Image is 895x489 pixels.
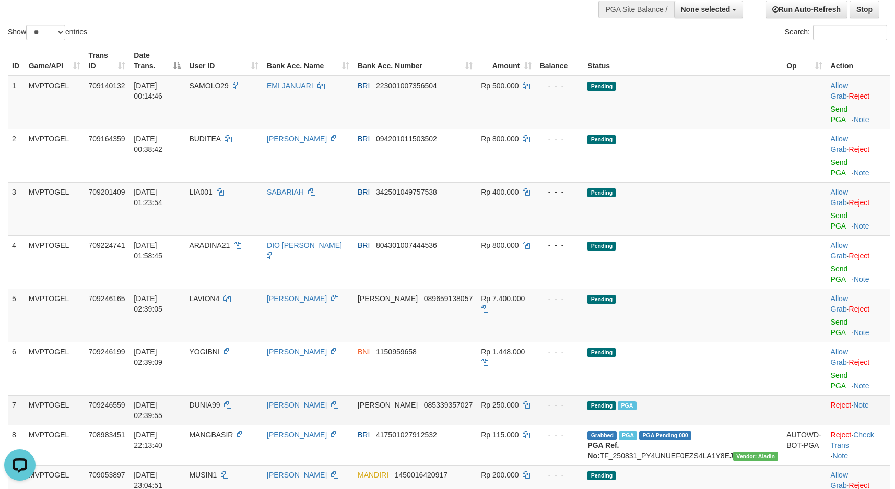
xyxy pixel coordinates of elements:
span: Pending [587,295,616,304]
th: Date Trans.: activate to sort column descending [129,46,185,76]
span: BRI [358,135,370,143]
a: Note [832,451,848,460]
span: Pending [587,471,616,480]
th: ID [8,46,25,76]
a: SABARIAH [267,188,304,196]
a: Reject [831,401,852,409]
span: SAMOLO29 [189,81,228,90]
td: 4 [8,235,25,289]
span: [DATE] 00:38:42 [134,135,162,153]
span: · [831,135,849,153]
span: Copy 1150959658 to clipboard [376,348,417,356]
a: Reject [849,358,870,366]
span: · [831,348,849,366]
a: Allow Grab [831,294,848,313]
a: Send PGA [831,318,848,337]
span: Rp 7.400.000 [481,294,525,303]
b: PGA Ref. No: [587,441,619,460]
span: Copy 094201011503502 to clipboard [376,135,437,143]
span: LAVION4 [189,294,219,303]
span: [PERSON_NAME] [358,294,418,303]
span: Pending [587,348,616,357]
span: BRI [358,241,370,249]
span: Pending [587,401,616,410]
span: MANGBASIR [189,431,233,439]
span: [DATE] 02:39:09 [134,348,162,366]
a: [PERSON_NAME] [267,348,327,356]
a: [PERSON_NAME] [267,294,327,303]
button: Open LiveChat chat widget [4,4,36,35]
div: - - - [540,187,580,197]
a: Send PGA [831,158,848,177]
span: Pending [587,82,616,91]
span: DUNIA99 [189,401,220,409]
span: PGA Pending [639,431,691,440]
a: Send PGA [831,265,848,283]
span: Pending [587,242,616,251]
a: Note [854,381,869,390]
td: 6 [8,342,25,395]
span: 709224741 [89,241,125,249]
div: - - - [540,293,580,304]
td: MVPTOGEL [25,342,85,395]
span: · [831,241,849,260]
th: Trans ID: activate to sort column ascending [85,46,130,76]
td: 3 [8,182,25,235]
a: Allow Grab [831,188,848,207]
span: None selected [681,5,731,14]
span: 709246199 [89,348,125,356]
span: 709164359 [89,135,125,143]
a: Allow Grab [831,81,848,100]
select: Showentries [26,25,65,40]
th: Op: activate to sort column ascending [782,46,826,76]
a: Check Trans [831,431,874,449]
span: Rp 500.000 [481,81,519,90]
a: Note [853,401,869,409]
a: Stop [850,1,879,18]
a: Reject [849,145,870,153]
td: 5 [8,289,25,342]
th: Balance [536,46,584,76]
span: BRI [358,81,370,90]
td: MVPTOGEL [25,129,85,182]
span: Copy 342501049757538 to clipboard [376,188,437,196]
span: Marked by azaksrmvp [618,401,636,410]
span: Pending [587,135,616,144]
a: Note [854,328,869,337]
td: 2 [8,129,25,182]
span: BUDITEA [189,135,220,143]
td: TF_250831_PY4UNUEF0EZS4LA1Y8EJ [583,425,782,465]
td: 1 [8,76,25,129]
th: Amount: activate to sort column ascending [477,46,535,76]
span: [DATE] 02:39:05 [134,294,162,313]
td: · [827,76,890,129]
span: Pending [587,188,616,197]
span: 709246559 [89,401,125,409]
a: [PERSON_NAME] [267,401,327,409]
span: YOGIBNI [189,348,219,356]
a: Note [854,115,869,124]
a: [PERSON_NAME] [267,471,327,479]
span: BNI [358,348,370,356]
span: ARADINA21 [189,241,230,249]
a: Reject [831,431,852,439]
td: · [827,342,890,395]
td: AUTOWD-BOT-PGA [782,425,826,465]
td: MVPTOGEL [25,235,85,289]
span: Copy 085339357027 to clipboard [424,401,473,409]
a: Allow Grab [831,241,848,260]
span: Rp 1.448.000 [481,348,525,356]
span: Copy 1450016420917 to clipboard [395,471,447,479]
a: Allow Grab [831,348,848,366]
span: 709140132 [89,81,125,90]
a: [PERSON_NAME] [267,135,327,143]
td: · · [827,425,890,465]
a: Note [854,275,869,283]
td: MVPTOGEL [25,425,85,465]
a: Note [854,169,869,177]
td: MVPTOGEL [25,395,85,425]
td: 8 [8,425,25,465]
div: - - - [540,430,580,440]
div: - - - [540,470,580,480]
th: Status [583,46,782,76]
